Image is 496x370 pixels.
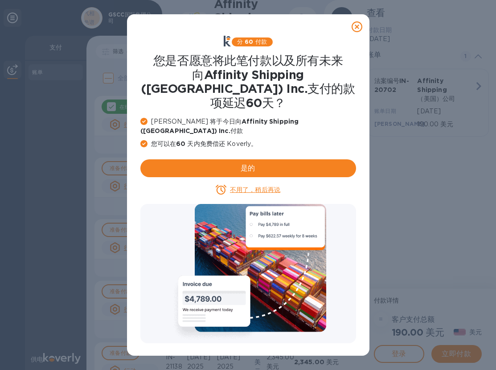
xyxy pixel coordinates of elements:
[151,118,223,125] font: [PERSON_NAME] 将于
[262,96,274,110] font: 天
[251,140,257,147] font: 。
[213,140,251,147] font: 偿还 Koverly
[151,140,200,147] font: 您可以在60 天内
[153,53,343,82] font: 您是否愿意将此笔付款以及所有未来向
[223,118,242,125] font: 今日向
[141,67,355,110] font: Affinity Shipping ([GEOGRAPHIC_DATA]) Inc.支付的款项延迟
[237,38,267,45] font: 分 60 付款
[246,96,262,110] font: 60
[140,159,356,177] button: 是的
[241,164,255,172] font: 是的
[230,186,280,193] font: 不用了，稍后再说
[200,140,213,147] font: 免费
[274,96,286,110] font: ？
